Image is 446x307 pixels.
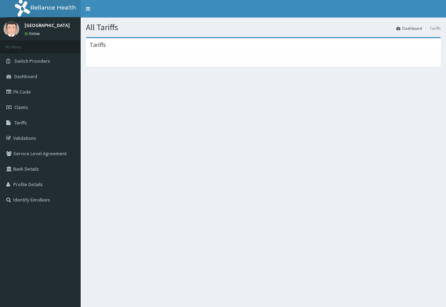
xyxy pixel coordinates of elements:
a: Online [25,31,41,36]
h3: Tariffs [89,42,106,48]
a: Dashboard [396,25,422,31]
li: Tariffs [423,25,441,31]
h1: All Tariffs [86,23,441,32]
p: [GEOGRAPHIC_DATA] [25,23,70,28]
span: Dashboard [14,73,37,80]
span: Tariffs [14,120,27,126]
span: Claims [14,104,28,110]
img: User Image [4,21,19,37]
span: Switch Providers [14,58,50,64]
